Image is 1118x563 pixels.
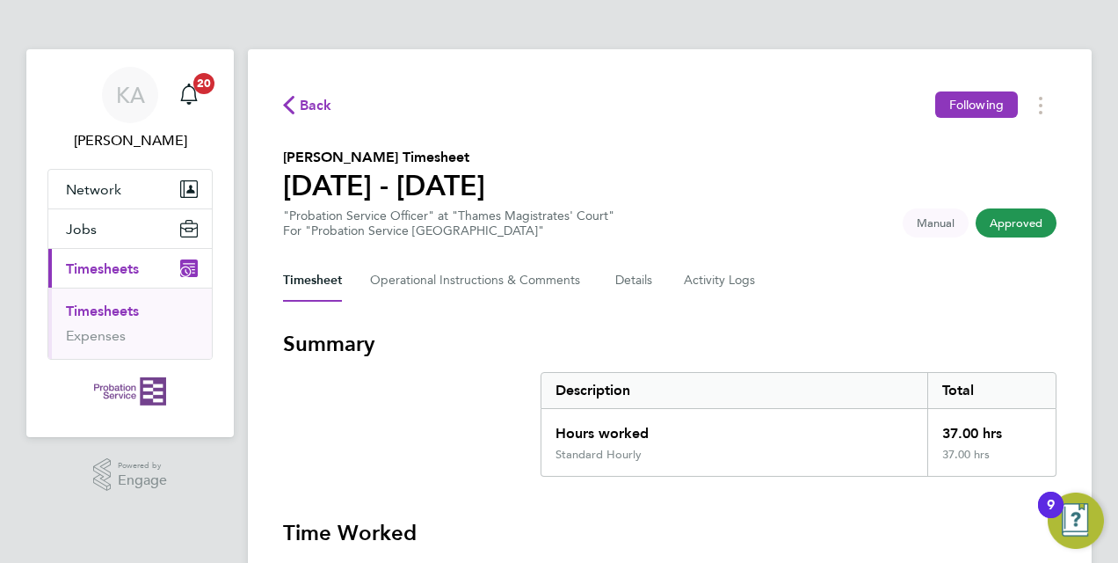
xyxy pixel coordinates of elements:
[283,94,332,116] button: Back
[684,260,758,302] button: Activity Logs
[1048,493,1104,549] button: Open Resource Center, 9 new notifications
[193,73,214,94] span: 20
[615,260,656,302] button: Details
[927,409,1056,448] div: 37.00 hrs
[541,409,927,448] div: Hours worked
[283,168,485,203] h1: [DATE] - [DATE]
[283,208,614,238] div: "Probation Service Officer" at "Thames Magistrates' Court"
[26,49,234,437] nav: Main navigation
[370,260,587,302] button: Operational Instructions & Comments
[66,181,121,198] span: Network
[66,221,97,238] span: Jobs
[976,208,1056,238] span: This timesheet has been approved.
[118,473,167,488] span: Engage
[935,91,1018,118] button: Following
[927,448,1056,476] div: 37.00 hrs
[283,260,342,302] button: Timesheet
[66,260,139,277] span: Timesheets
[47,67,213,151] a: KA[PERSON_NAME]
[283,330,1056,358] h3: Summary
[66,303,139,319] a: Timesheets
[118,458,167,473] span: Powered by
[927,373,1056,408] div: Total
[94,377,165,406] img: probationservice-logo-retina.png
[48,249,212,288] button: Timesheets
[93,458,168,492] a: Powered byEngage
[47,130,213,151] span: Karen Anderson
[903,208,969,238] span: This timesheet was manually created.
[48,288,212,359] div: Timesheets
[283,519,1056,547] h3: Time Worked
[48,209,212,248] button: Jobs
[555,448,642,462] div: Standard Hourly
[949,97,1004,113] span: Following
[541,372,1056,477] div: Summary
[48,170,212,208] button: Network
[300,95,332,116] span: Back
[1025,91,1056,119] button: Timesheets Menu
[541,373,927,408] div: Description
[283,147,485,168] h2: [PERSON_NAME] Timesheet
[1047,505,1055,528] div: 9
[47,377,213,406] a: Go to home page
[116,84,145,106] span: KA
[171,67,207,123] a: 20
[283,223,614,238] div: For "Probation Service [GEOGRAPHIC_DATA]"
[66,327,126,344] a: Expenses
